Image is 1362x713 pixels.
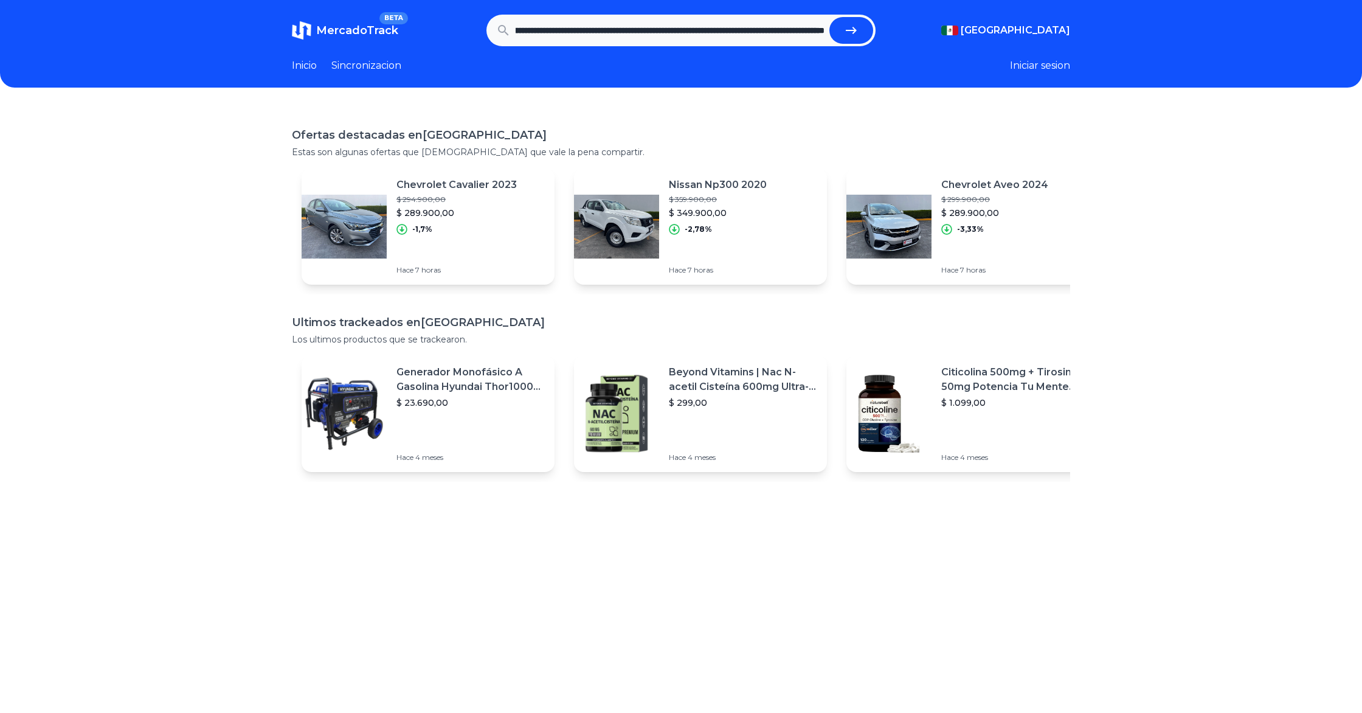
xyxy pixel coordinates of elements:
[941,265,1048,275] p: Hace 7 horas
[302,168,555,285] a: Featured imageChevrolet Cavalier 2023$ 294.900,00$ 289.900,00-1,7%Hace 7 horas
[846,371,932,456] img: Featured image
[302,371,387,456] img: Featured image
[669,365,817,394] p: Beyond Vitamins | Nac N-acetil Cisteína 600mg Ultra-premium Con Inulina De Agave (prebiótico Natu...
[396,453,545,462] p: Hace 4 meses
[941,365,1090,394] p: Citicolina 500mg + Tirosina 50mg Potencia Tu Mente (120caps) Sabor Sin Sabor
[941,178,1048,192] p: Chevrolet Aveo 2024
[292,333,1070,346] p: Los ultimos productos que se trackearon.
[669,453,817,462] p: Hace 4 meses
[941,453,1090,462] p: Hace 4 meses
[396,195,517,204] p: $ 294.900,00
[941,397,1090,409] p: $ 1.099,00
[669,265,767,275] p: Hace 7 horas
[331,58,401,73] a: Sincronizacion
[292,146,1070,158] p: Estas son algunas ofertas que [DEMOGRAPHIC_DATA] que vale la pena compartir.
[669,178,767,192] p: Nissan Np300 2020
[957,224,984,234] p: -3,33%
[396,365,545,394] p: Generador Monofásico A Gasolina Hyundai Thor10000 P 11.5 Kw
[396,178,517,192] p: Chevrolet Cavalier 2023
[574,355,827,472] a: Featured imageBeyond Vitamins | Nac N-acetil Cisteína 600mg Ultra-premium Con Inulina De Agave (p...
[292,21,398,40] a: MercadoTrackBETA
[292,58,317,73] a: Inicio
[961,23,1070,38] span: [GEOGRAPHIC_DATA]
[396,397,545,409] p: $ 23.690,00
[669,397,817,409] p: $ 299,00
[292,127,1070,144] h1: Ofertas destacadas en [GEOGRAPHIC_DATA]
[574,371,659,456] img: Featured image
[302,355,555,472] a: Featured imageGenerador Monofásico A Gasolina Hyundai Thor10000 P 11.5 Kw$ 23.690,00Hace 4 meses
[574,168,827,285] a: Featured imageNissan Np300 2020$ 359.900,00$ 349.900,00-2,78%Hace 7 horas
[846,355,1099,472] a: Featured imageCiticolina 500mg + Tirosina 50mg Potencia Tu Mente (120caps) Sabor Sin Sabor$ 1.099...
[846,168,1099,285] a: Featured imageChevrolet Aveo 2024$ 299.900,00$ 289.900,00-3,33%Hace 7 horas
[379,12,408,24] span: BETA
[316,24,398,37] span: MercadoTrack
[302,184,387,269] img: Featured image
[396,207,517,219] p: $ 289.900,00
[292,21,311,40] img: MercadoTrack
[685,224,712,234] p: -2,78%
[846,184,932,269] img: Featured image
[574,184,659,269] img: Featured image
[396,265,517,275] p: Hace 7 horas
[412,224,432,234] p: -1,7%
[941,23,1070,38] button: [GEOGRAPHIC_DATA]
[941,26,958,35] img: Mexico
[1010,58,1070,73] button: Iniciar sesion
[941,195,1048,204] p: $ 299.900,00
[669,207,767,219] p: $ 349.900,00
[941,207,1048,219] p: $ 289.900,00
[669,195,767,204] p: $ 359.900,00
[292,314,1070,331] h1: Ultimos trackeados en [GEOGRAPHIC_DATA]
